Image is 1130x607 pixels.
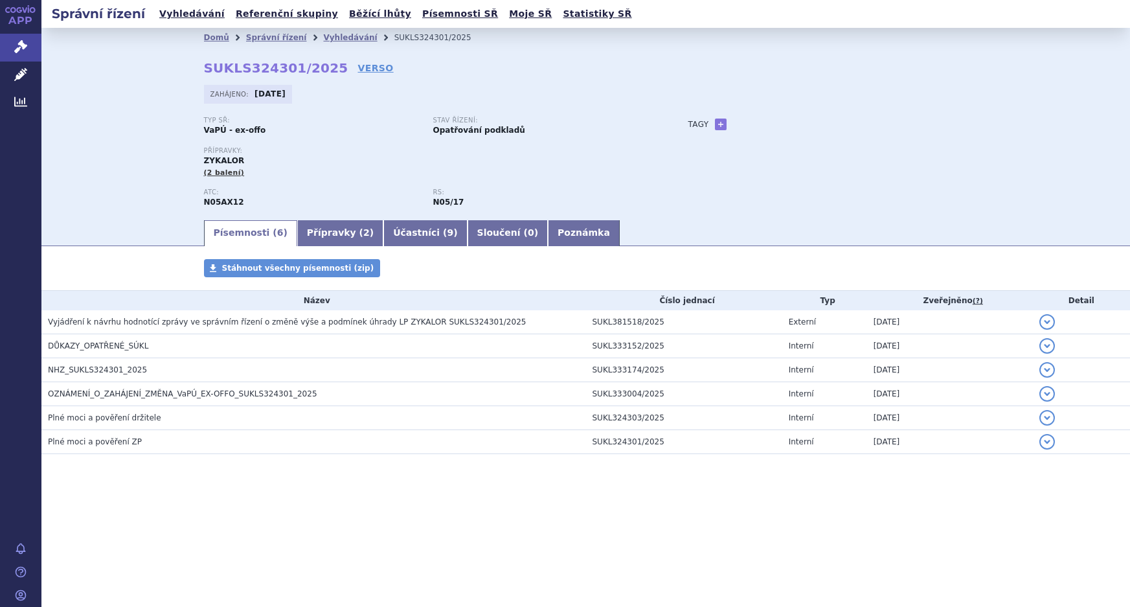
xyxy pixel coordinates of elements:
a: Správní řízení [246,33,307,42]
p: ATC: [204,189,420,196]
a: Poznámka [548,220,620,246]
a: Písemnosti SŘ [418,5,502,23]
th: Název [41,291,586,310]
a: VERSO [357,62,393,74]
span: ZYKALOR [204,156,245,165]
span: (2 balení) [204,168,245,177]
strong: ARIPIPRAZOL [204,198,244,207]
span: 9 [447,227,453,238]
strong: VaPÚ - ex-offo [204,126,266,135]
span: 6 [277,227,284,238]
span: OZNÁMENÍ_O_ZAHÁJENÍ_ZMĚNA_VaPÚ_EX-OFFO_SUKLS324301_2025 [48,389,317,398]
p: RS: [433,189,650,196]
th: Zveřejněno [867,291,1033,310]
a: Běžící lhůty [345,5,415,23]
span: Interní [789,437,814,446]
a: Účastníci (9) [383,220,467,246]
a: Přípravky (2) [297,220,383,246]
span: Externí [789,317,816,326]
td: SUKL324303/2025 [586,406,782,430]
span: Interní [789,413,814,422]
a: Písemnosti (6) [204,220,297,246]
a: Statistiky SŘ [559,5,635,23]
span: Stáhnout všechny písemnosti (zip) [222,264,374,273]
th: Číslo jednací [586,291,782,310]
strong: [DATE] [254,89,286,98]
td: SUKL333004/2025 [586,382,782,406]
td: SUKL333174/2025 [586,358,782,382]
td: [DATE] [867,334,1033,358]
abbr: (?) [973,297,983,306]
span: Vyjádření k návrhu hodnotící zprávy ve správním řízení o změně výše a podmínek úhrady LP ZYKALOR ... [48,317,526,326]
td: SUKL324301/2025 [586,430,782,454]
td: [DATE] [867,310,1033,334]
h2: Správní řízení [41,5,155,23]
strong: aripiprazol, p.o. [433,198,464,207]
strong: SUKLS324301/2025 [204,60,348,76]
span: 0 [528,227,534,238]
th: Detail [1033,291,1130,310]
td: [DATE] [867,358,1033,382]
a: Sloučení (0) [468,220,548,246]
a: Stáhnout všechny písemnosti (zip) [204,259,381,277]
span: Interní [789,341,814,350]
span: 2 [363,227,370,238]
p: Stav řízení: [433,117,650,124]
td: SUKL381518/2025 [586,310,782,334]
td: SUKL333152/2025 [586,334,782,358]
th: Typ [782,291,867,310]
span: Interní [789,365,814,374]
p: Typ SŘ: [204,117,420,124]
button: detail [1039,434,1055,450]
button: detail [1039,362,1055,378]
td: [DATE] [867,382,1033,406]
a: Vyhledávání [155,5,229,23]
span: Plné moci a pověření držitele [48,413,161,422]
td: [DATE] [867,406,1033,430]
a: + [715,119,727,130]
a: Moje SŘ [505,5,556,23]
span: NHZ_SUKLS324301_2025 [48,365,147,374]
a: Domů [204,33,229,42]
span: Plné moci a pověření ZP [48,437,142,446]
button: detail [1039,410,1055,426]
button: detail [1039,386,1055,402]
li: SUKLS324301/2025 [394,28,488,47]
button: detail [1039,338,1055,354]
h3: Tagy [688,117,709,132]
span: DŮKAZY_OPATŘENÉ_SÚKL [48,341,148,350]
button: detail [1039,314,1055,330]
span: Interní [789,389,814,398]
a: Vyhledávání [323,33,377,42]
p: Přípravky: [204,147,662,155]
a: Referenční skupiny [232,5,342,23]
span: Zahájeno: [210,89,251,99]
td: [DATE] [867,430,1033,454]
strong: Opatřování podkladů [433,126,525,135]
